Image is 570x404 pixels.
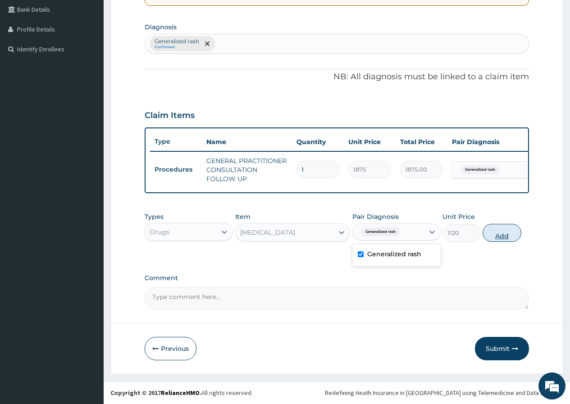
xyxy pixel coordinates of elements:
small: Confirmed [155,45,199,50]
div: Drugs [150,227,169,236]
span: We're online! [52,113,124,204]
label: Pair Diagnosis [352,212,399,221]
p: Generalized rash [155,38,199,45]
textarea: Type your message and hit 'Enter' [5,246,172,277]
span: Generalized rash [361,227,400,236]
span: remove selection option [203,40,211,48]
footer: All rights reserved. [104,381,570,404]
label: Diagnosis [145,23,177,32]
th: Total Price [396,133,447,151]
h3: Claim Items [145,111,195,121]
label: Item [235,212,251,221]
div: [MEDICAL_DATA] [240,228,295,237]
td: Procedures [150,161,202,178]
button: Submit [475,337,529,360]
button: Add [483,224,521,242]
button: Previous [145,337,196,360]
div: Chat with us now [47,50,151,62]
strong: Copyright © 2017 . [110,389,201,397]
span: Generalized rash [461,165,500,174]
th: Unit Price [344,133,396,151]
a: RelianceHMO [161,389,200,397]
img: d_794563401_company_1708531726252_794563401 [17,45,36,68]
th: Quantity [292,133,344,151]
label: Unit Price [442,212,475,221]
th: Pair Diagnosis [447,133,547,151]
th: Name [202,133,292,151]
div: Redefining Heath Insurance in [GEOGRAPHIC_DATA] using Telemedicine and Data Science! [325,388,563,397]
th: Type [150,133,202,150]
label: Comment [145,274,529,282]
p: NB: All diagnosis must be linked to a claim item [145,71,529,83]
label: Types [145,213,164,221]
div: Minimize live chat window [148,5,169,26]
td: GENERAL PRACTITIONER CONSULTATION FOLLOW UP [202,152,292,188]
label: Generalized rash [367,250,421,259]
